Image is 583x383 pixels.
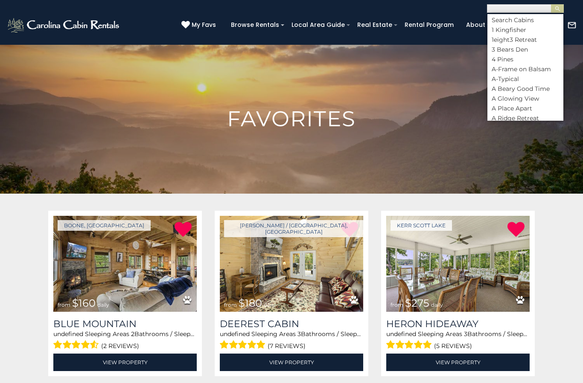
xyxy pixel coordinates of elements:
span: My Favs [192,20,216,29]
li: A Place Apart [487,104,563,112]
span: from [224,302,237,308]
li: A-Frame on Balsam [487,65,563,73]
img: Deerest Cabin [220,216,363,312]
li: A Glowing View [487,95,563,102]
a: Blue Mountain from $160 daily [53,216,197,312]
span: (2 reviews) [101,340,139,351]
span: 3 [297,330,301,338]
a: About [462,18,490,32]
a: Remove from favorites [175,221,192,239]
li: A-Typical [487,75,563,83]
a: View Property [220,354,363,371]
li: 1eight3 Retreat [487,36,563,44]
img: Heron Hideaway [386,216,530,312]
a: Blue Mountain [53,318,197,330]
a: Deerest Cabin from $180 daily [220,216,363,312]
a: Kerr Scott Lake [391,220,452,231]
span: $180 [239,297,262,309]
li: Search Cabins [487,16,563,24]
span: (7 reviews) [268,340,306,351]
li: A Beary Good Time [487,85,563,93]
div: Bathrooms / Sleeps: [220,330,363,351]
a: View Property [53,354,197,371]
span: $275 [405,297,429,309]
span: 10 [195,330,201,338]
a: Heron Hideaway [386,318,530,330]
a: Remove from favorites [507,221,525,239]
span: from [391,302,403,308]
span: undefined Sleeping Areas [53,330,129,338]
img: White-1-2.png [6,17,122,34]
a: [PERSON_NAME] / [GEOGRAPHIC_DATA], [GEOGRAPHIC_DATA] [224,220,363,237]
img: Blue Mountain [53,216,197,312]
a: Local Area Guide [287,18,349,32]
img: mail-regular-white.png [567,20,577,30]
span: 11 [528,330,532,338]
a: My Favs [181,20,218,30]
span: 2 [131,330,134,338]
a: Deerest Cabin [220,318,363,330]
span: 3 [464,330,467,338]
div: Bathrooms / Sleeps: [386,330,530,351]
li: 4 Pines [487,55,563,63]
li: 1 Kingfisher [487,26,563,34]
a: Boone, [GEOGRAPHIC_DATA] [58,220,151,231]
span: from [58,302,70,308]
span: daily [97,302,109,308]
span: undefined Sleeping Areas [386,330,462,338]
div: Bathrooms / Sleeps: [53,330,197,351]
a: Rental Program [400,18,458,32]
span: 8 [361,330,365,338]
span: $160 [72,297,96,309]
span: daily [431,302,443,308]
span: (5 reviews) [434,340,472,351]
li: 3 Bears Den [487,46,563,53]
a: View Property [386,354,530,371]
span: undefined Sleeping Areas [220,330,296,338]
a: Heron Hideaway from $275 daily [386,216,530,312]
a: Real Estate [353,18,396,32]
li: A Ridge Retreat [487,114,563,122]
span: daily [264,302,276,308]
a: Browse Rentals [227,18,283,32]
